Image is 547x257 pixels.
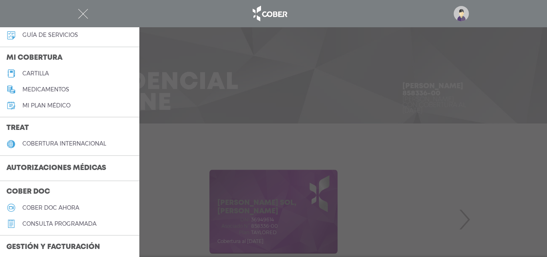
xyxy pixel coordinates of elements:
[22,204,79,211] h5: Cober doc ahora
[22,32,78,38] h5: guía de servicios
[22,70,49,77] h5: cartilla
[454,6,469,21] img: profile-placeholder.svg
[22,102,70,109] h5: Mi plan médico
[78,9,88,19] img: Cober_menu-close-white.svg
[22,86,69,93] h5: medicamentos
[22,140,106,147] h5: cobertura internacional
[248,4,290,23] img: logo_cober_home-white.png
[22,221,97,227] h5: consulta programada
